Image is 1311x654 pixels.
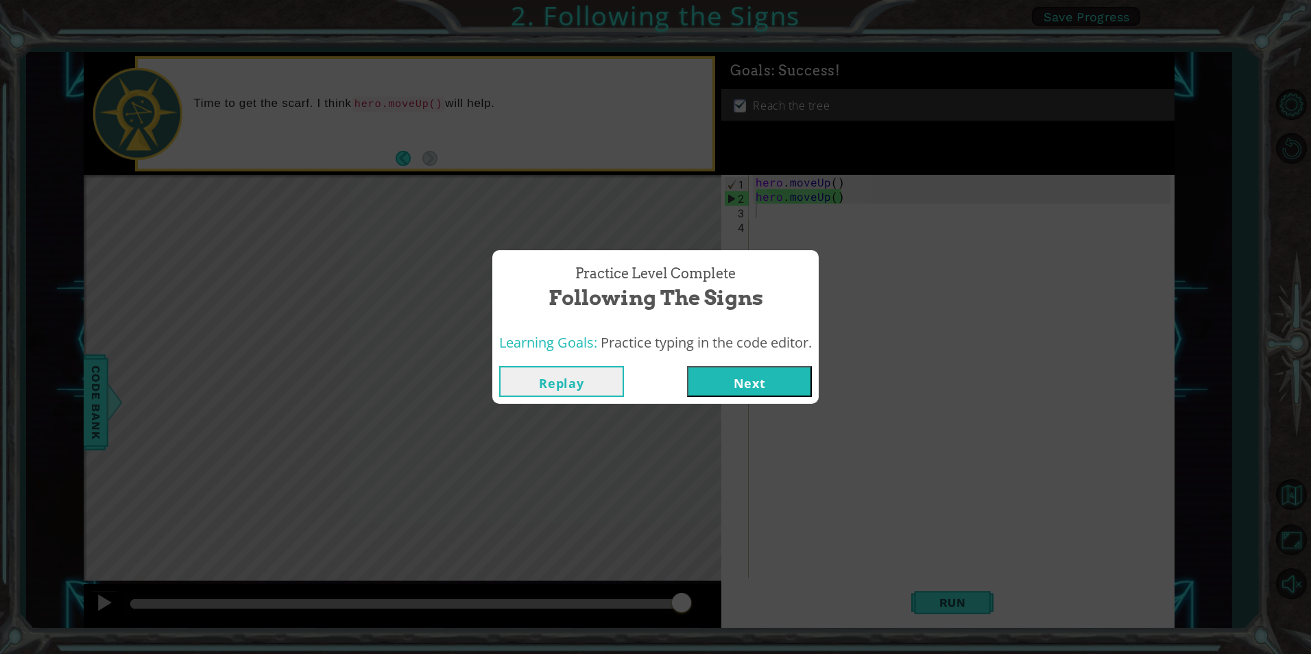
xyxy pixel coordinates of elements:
span: Following the Signs [549,283,763,313]
span: Practice Level Complete [575,264,736,284]
button: Next [687,366,812,397]
button: Replay [499,366,624,397]
span: Practice typing in the code editor. [601,333,812,352]
span: Learning Goals: [499,333,597,352]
